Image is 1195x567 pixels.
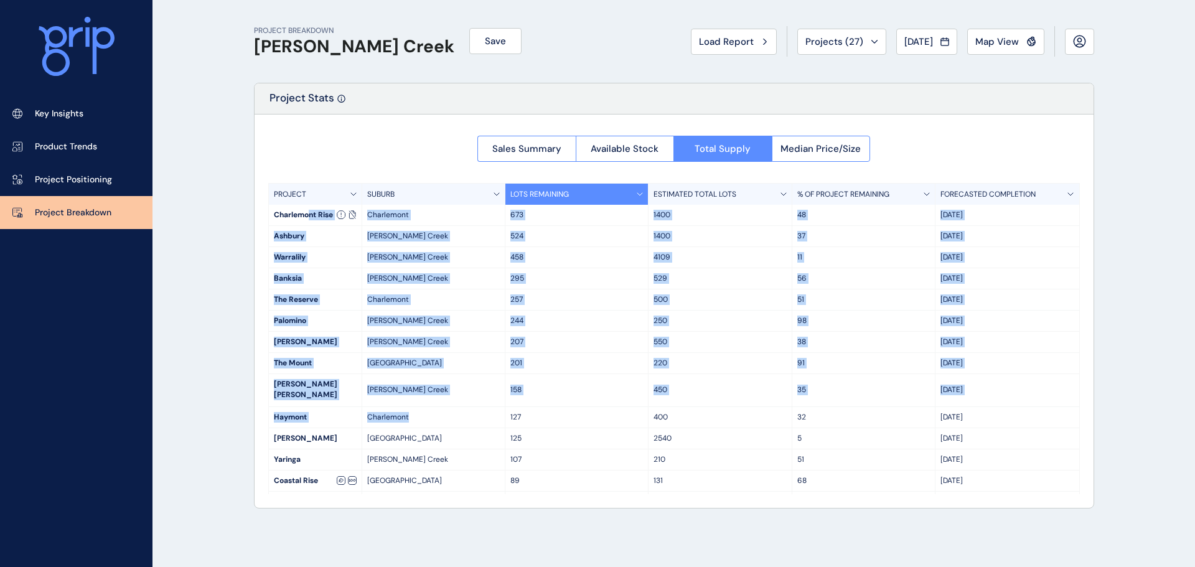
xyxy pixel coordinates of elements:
[35,207,111,219] p: Project Breakdown
[654,252,786,263] p: 4109
[940,210,1074,220] p: [DATE]
[940,454,1074,465] p: [DATE]
[975,35,1019,48] span: Map View
[654,358,786,368] p: 220
[654,454,786,465] p: 210
[940,385,1074,395] p: [DATE]
[510,210,643,220] p: 673
[797,189,889,200] p: % OF PROJECT REMAINING
[269,91,334,114] p: Project Stats
[269,492,362,512] div: Mattana
[477,136,576,162] button: Sales Summary
[35,174,112,186] p: Project Positioning
[940,337,1074,347] p: [DATE]
[654,385,786,395] p: 450
[510,252,643,263] p: 458
[367,454,500,465] p: [PERSON_NAME] Creek
[654,294,786,305] p: 500
[904,35,933,48] span: [DATE]
[492,143,561,155] span: Sales Summary
[367,385,500,395] p: [PERSON_NAME] Creek
[699,35,754,48] span: Load Report
[510,476,643,486] p: 89
[510,231,643,241] p: 524
[367,316,500,326] p: [PERSON_NAME] Creek
[940,476,1074,486] p: [DATE]
[797,29,886,55] button: Projects (27)
[940,252,1074,263] p: [DATE]
[591,143,658,155] span: Available Stock
[940,316,1074,326] p: [DATE]
[654,476,786,486] p: 131
[940,412,1074,423] p: [DATE]
[35,108,83,120] p: Key Insights
[367,412,500,423] p: Charlemont
[654,231,786,241] p: 1400
[797,231,930,241] p: 37
[797,385,930,395] p: 35
[967,29,1044,55] button: Map View
[940,433,1074,444] p: [DATE]
[695,143,751,155] span: Total Supply
[485,35,506,47] span: Save
[940,189,1036,200] p: FORECASTED COMPLETION
[940,358,1074,368] p: [DATE]
[367,433,500,444] p: [GEOGRAPHIC_DATA]
[654,433,786,444] p: 2540
[367,210,500,220] p: Charlemont
[269,311,362,331] div: Palomino
[797,433,930,444] p: 5
[576,136,674,162] button: Available Stock
[269,374,362,406] div: [PERSON_NAME] [PERSON_NAME]
[35,141,97,153] p: Product Trends
[269,428,362,449] div: [PERSON_NAME]
[367,252,500,263] p: [PERSON_NAME] Creek
[797,412,930,423] p: 32
[797,294,930,305] p: 51
[367,231,500,241] p: [PERSON_NAME] Creek
[797,316,930,326] p: 98
[797,252,930,263] p: 11
[274,189,306,200] p: PROJECT
[269,353,362,373] div: The Mount
[269,226,362,246] div: Ashbury
[896,29,957,55] button: [DATE]
[510,337,643,347] p: 207
[654,337,786,347] p: 550
[797,337,930,347] p: 38
[510,189,569,200] p: LOTS REMAINING
[367,189,395,200] p: SUBURB
[691,29,777,55] button: Load Report
[269,332,362,352] div: [PERSON_NAME]
[510,273,643,284] p: 295
[940,231,1074,241] p: [DATE]
[510,433,643,444] p: 125
[780,143,861,155] span: Median Price/Size
[367,358,500,368] p: [GEOGRAPHIC_DATA]
[269,289,362,310] div: The Reserve
[367,294,500,305] p: Charlemont
[797,210,930,220] p: 48
[469,28,522,54] button: Save
[772,136,871,162] button: Median Price/Size
[654,210,786,220] p: 1400
[654,189,736,200] p: ESTIMATED TOTAL LOTS
[269,471,362,491] div: Coastal Rise
[510,316,643,326] p: 244
[367,337,500,347] p: [PERSON_NAME] Creek
[654,316,786,326] p: 250
[269,247,362,268] div: Warralily
[673,136,772,162] button: Total Supply
[269,407,362,428] div: Haymont
[805,35,863,48] span: Projects ( 27 )
[797,454,930,465] p: 51
[367,476,500,486] p: [GEOGRAPHIC_DATA]
[269,449,362,470] div: Yaringa
[269,205,362,225] div: Charlemont Rise
[797,358,930,368] p: 91
[654,412,786,423] p: 400
[510,358,643,368] p: 201
[797,476,930,486] p: 68
[254,36,454,57] h1: [PERSON_NAME] Creek
[510,385,643,395] p: 158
